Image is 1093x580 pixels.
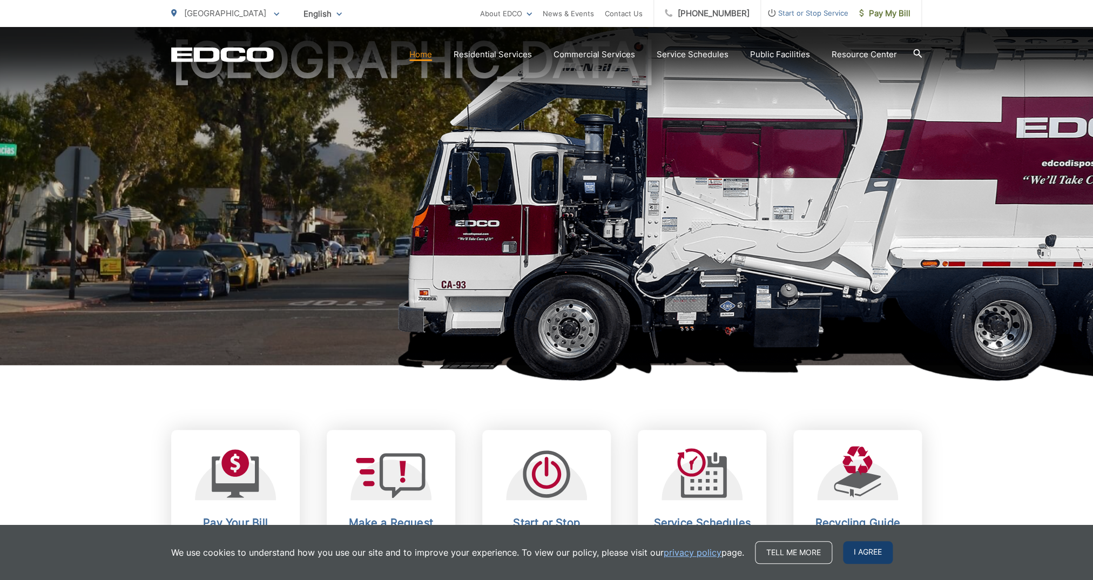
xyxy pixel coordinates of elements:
[649,516,755,529] h2: Service Schedules
[605,7,643,20] a: Contact Us
[409,48,432,61] a: Home
[295,4,350,23] span: English
[493,516,600,542] h2: Start or Stop Service
[832,48,897,61] a: Resource Center
[859,7,910,20] span: Pay My Bill
[184,8,266,18] span: [GEOGRAPHIC_DATA]
[657,48,728,61] a: Service Schedules
[750,48,810,61] a: Public Facilities
[843,541,893,564] span: I agree
[182,516,289,529] h2: Pay Your Bill
[454,48,532,61] a: Residential Services
[554,48,635,61] a: Commercial Services
[664,546,721,559] a: privacy policy
[755,541,832,564] a: Tell me more
[543,7,594,20] a: News & Events
[480,7,532,20] a: About EDCO
[804,516,911,529] h2: Recycling Guide
[171,546,744,559] p: We use cookies to understand how you use our site and to improve your experience. To view our pol...
[171,47,274,62] a: EDCD logo. Return to the homepage.
[338,516,444,529] h2: Make a Request
[171,33,922,375] h1: [GEOGRAPHIC_DATA]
